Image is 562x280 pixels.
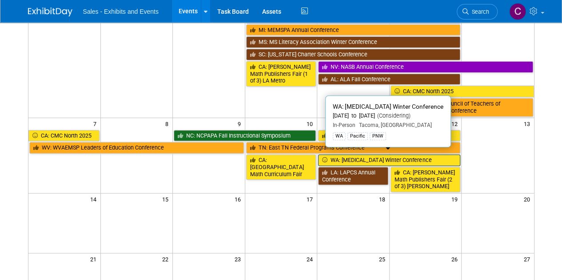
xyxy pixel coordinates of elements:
[28,130,100,142] a: CA: CMC North 2025
[234,253,245,264] span: 23
[391,167,461,192] a: CA: [PERSON_NAME] Math Publishers Fair (2 of 3) [PERSON_NAME]
[318,154,460,166] a: WA: [MEDICAL_DATA] Winter Conference
[234,193,245,205] span: 16
[457,4,498,20] a: Search
[237,118,245,129] span: 9
[523,193,534,205] span: 20
[378,193,389,205] span: 18
[450,193,461,205] span: 19
[89,253,100,264] span: 21
[318,130,460,142] a: CA: Kern County Instructional Materials Fair
[246,49,461,60] a: SC: [US_STATE] Charter Schools Conference
[333,112,443,120] div: [DATE] to [DATE]
[306,253,317,264] span: 24
[161,253,172,264] span: 22
[246,36,461,48] a: MS: MS Literacy Association Winter Conference
[318,61,533,73] a: NV: NASB Annual Conference
[164,118,172,129] span: 8
[333,132,346,140] div: WA
[246,24,461,36] a: MI: MEMSPA Annual Conference
[523,253,534,264] span: 27
[347,132,368,140] div: Pacific
[450,253,461,264] span: 26
[246,154,316,180] a: CA: [GEOGRAPHIC_DATA] Math Curriculum Fair
[83,8,159,15] span: Sales - Exhibits and Events
[174,130,316,142] a: NC: NCPAPA Fall Instructional Symposium
[450,118,461,129] span: 12
[161,193,172,205] span: 15
[89,193,100,205] span: 14
[306,193,317,205] span: 17
[355,122,432,128] span: Tacoma, [GEOGRAPHIC_DATA]
[29,142,244,154] a: WV: WVAEMSP Leaders of Education Conference
[333,103,443,110] span: WA: [MEDICAL_DATA] Winter Conference
[370,132,386,140] div: PNW
[28,8,72,16] img: ExhibitDay
[375,112,411,119] span: (Considering)
[318,167,388,185] a: LA: LAPCS Annual Conference
[378,253,389,264] span: 25
[391,98,533,116] a: MO: [US_STATE] Council of Teachers of Mathematics Annual Conference
[246,142,461,154] a: TN: East TN Federal Programs Conference
[92,118,100,129] span: 7
[469,8,489,15] span: Search
[333,122,355,128] span: In-Person
[318,74,460,85] a: AL: ALA Fall Conference
[306,118,317,129] span: 10
[391,86,534,97] a: CA: CMC North 2025
[509,3,526,20] img: Christine Lurz
[523,118,534,129] span: 13
[246,61,316,87] a: CA: [PERSON_NAME] Math Publishers Fair (1 of 3) LA Metro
